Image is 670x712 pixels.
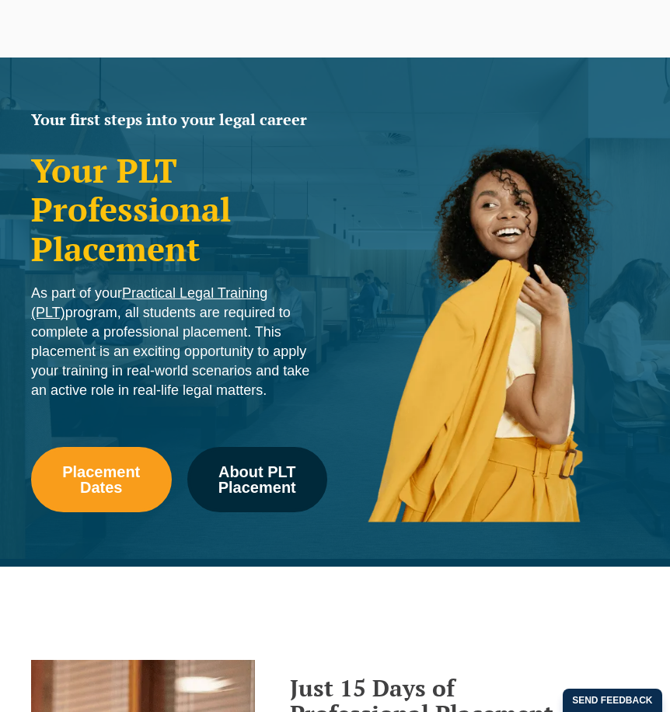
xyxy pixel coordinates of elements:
a: Practical Legal Training (PLT) [31,285,267,320]
h1: Your PLT Professional Placement [31,151,327,268]
a: Placement Dates [31,447,172,512]
a: About PLT Placement [187,447,328,512]
span: Placement Dates [42,464,161,495]
h2: Your first steps into your legal career [31,112,327,127]
span: As part of your program, all students are required to complete a professional placement. This pla... [31,285,309,398]
span: About PLT Placement [198,464,317,495]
